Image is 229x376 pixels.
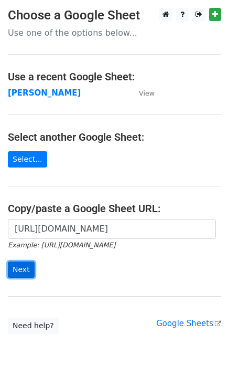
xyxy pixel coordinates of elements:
input: Next [8,262,35,278]
a: Need help? [8,318,59,334]
h3: Choose a Google Sheet [8,8,221,23]
h4: Copy/paste a Google Sheet URL: [8,202,221,215]
a: [PERSON_NAME] [8,88,81,98]
a: Select... [8,151,47,168]
small: View [139,89,155,97]
p: Use one of the options below... [8,27,221,38]
h4: Use a recent Google Sheet: [8,70,221,83]
iframe: Chat Widget [177,326,229,376]
h4: Select another Google Sheet: [8,131,221,143]
input: Paste your Google Sheet URL here [8,219,216,239]
a: Google Sheets [156,319,221,328]
small: Example: [URL][DOMAIN_NAME] [8,241,115,249]
a: View [128,88,155,98]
